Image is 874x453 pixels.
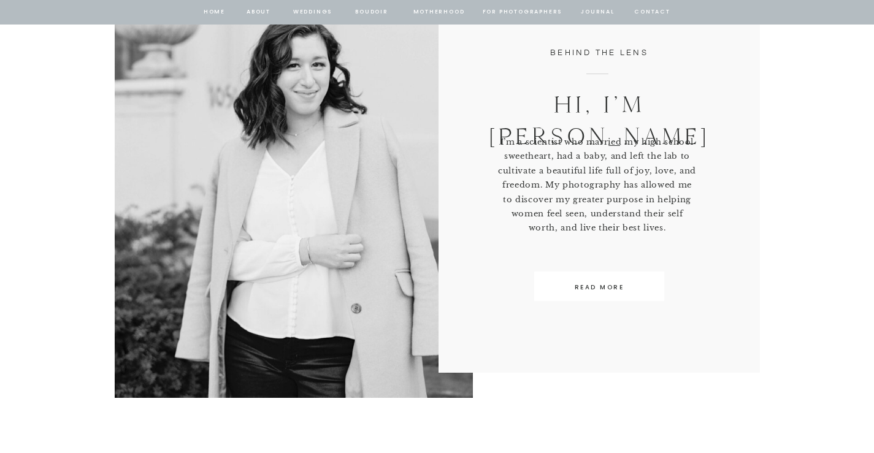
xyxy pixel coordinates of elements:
a: home [203,7,226,18]
h3: behind the lens [539,46,660,59]
p: I’m a scientist who married my high school sweetheart, had a baby, and left the lab to cultivate ... [498,135,697,262]
a: about [246,7,272,18]
a: journal [579,7,617,18]
a: BOUDOIR [355,7,389,18]
a: Hi, I’m [PERSON_NAME] [488,88,711,116]
a: READ MORE [543,282,656,293]
a: Weddings [292,7,334,18]
a: contact [633,7,672,18]
a: for photographers [483,7,562,18]
a: Motherhood [413,7,464,18]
